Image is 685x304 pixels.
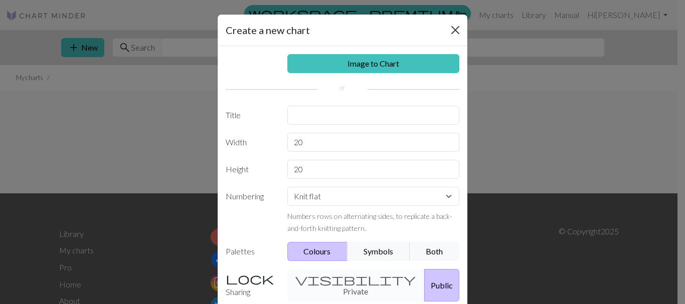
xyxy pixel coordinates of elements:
[220,242,281,261] label: Palettes
[220,269,281,301] label: Sharing
[287,242,348,261] button: Colours
[220,160,281,179] label: Height
[447,22,463,38] button: Close
[424,269,459,301] button: Public
[220,106,281,125] label: Title
[410,242,460,261] button: Both
[347,242,410,261] button: Symbols
[287,212,452,232] small: Numbers rows on alternating sides, to replicate a back-and-forth knitting pattern.
[226,23,310,38] h5: Create a new chart
[220,187,281,234] label: Numbering
[287,54,460,73] a: Image to Chart
[220,133,281,152] label: Width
